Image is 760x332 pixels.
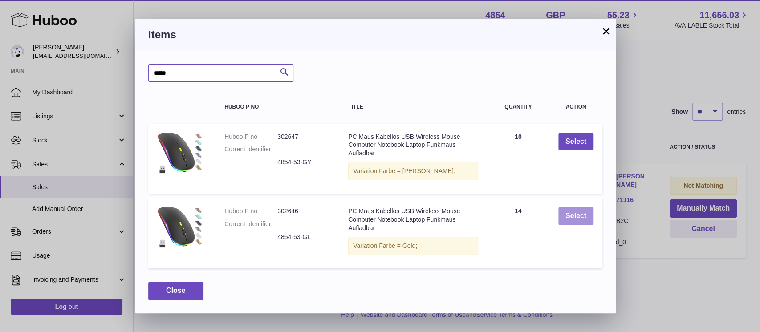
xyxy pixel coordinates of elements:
dd: 4854-53-GL [277,233,330,241]
div: Variation: [348,162,478,180]
dd: 302647 [277,133,330,141]
img: PC Maus Kabellos USB Wireless Mouse Computer Notebook Laptop Funkmaus Aufladbar [157,133,202,174]
th: Quantity [487,95,549,119]
td: 10 [487,124,549,194]
button: Select [558,133,593,151]
button: Select [558,207,593,225]
dd: 4854-53-GY [277,158,330,166]
div: PC Maus Kabellos USB Wireless Mouse Computer Notebook Laptop Funkmaus Aufladbar [348,133,478,158]
th: Title [339,95,487,119]
div: Variation: [348,237,478,255]
div: PC Maus Kabellos USB Wireless Mouse Computer Notebook Laptop Funkmaus Aufladbar [348,207,478,232]
dt: Current Identifier [224,145,277,154]
button: × [601,26,611,36]
span: Farbe = Gold; [379,242,417,249]
span: Farbe = [PERSON_NAME]; [379,167,455,174]
span: Close [166,287,186,294]
dt: Huboo P no [224,207,277,215]
h3: Items [148,28,602,42]
td: 14 [487,198,549,268]
dd: 302646 [277,207,330,215]
th: Huboo P no [215,95,339,119]
th: Action [549,95,602,119]
button: Close [148,282,203,300]
img: PC Maus Kabellos USB Wireless Mouse Computer Notebook Laptop Funkmaus Aufladbar [157,207,202,248]
dt: Huboo P no [224,133,277,141]
dt: Current Identifier [224,220,277,228]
